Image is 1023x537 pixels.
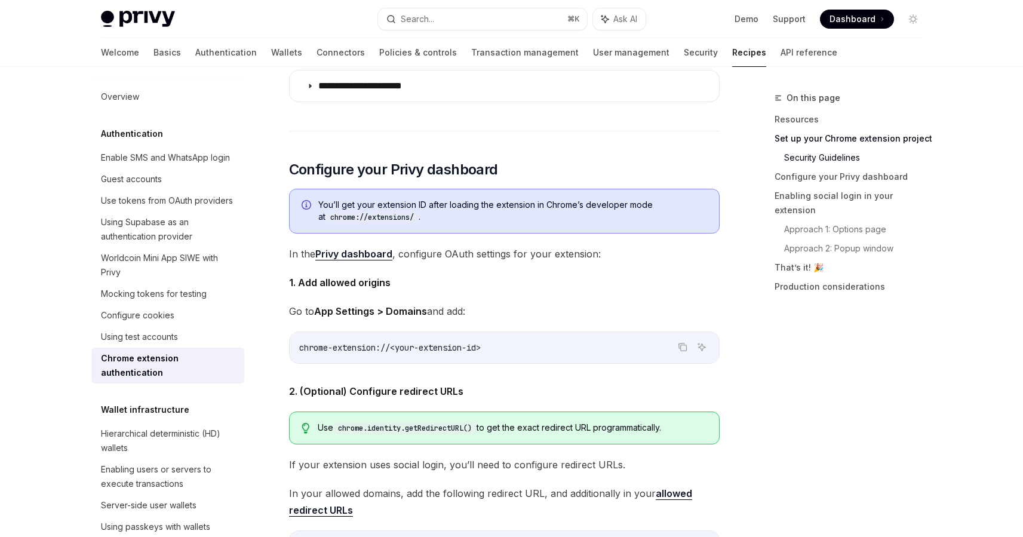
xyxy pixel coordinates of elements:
a: Hierarchical deterministic (HD) wallets [91,423,244,459]
a: That’s it! 🎉 [775,258,932,277]
strong: 1. Add allowed origins [289,277,391,289]
a: Server-side user wallets [91,495,244,516]
h5: Wallet infrastructure [101,403,189,417]
div: Using Supabase as an authentication provider [101,215,237,244]
a: Approach 2: Popup window [784,239,932,258]
button: Ask AI [593,8,646,30]
span: If your extension uses social login, you’ll need to configure redirect URLs. [289,456,720,473]
a: Worldcoin Mini App SIWE with Privy [91,247,244,283]
svg: Info [302,200,314,212]
div: Mocking tokens for testing [101,287,207,301]
a: Use tokens from OAuth providers [91,190,244,211]
a: Configure your Privy dashboard [775,167,932,186]
div: Using passkeys with wallets [101,520,210,534]
a: Using Supabase as an authentication provider [91,211,244,247]
div: Use tokens from OAuth providers [101,194,233,208]
a: Enabling social login in your extension [775,186,932,220]
div: Enable SMS and WhatsApp login [101,151,230,165]
span: ⌘ K [567,14,580,24]
a: Basics [153,38,181,67]
div: Server-side user wallets [101,498,196,513]
img: light logo [101,11,175,27]
a: User management [593,38,669,67]
a: Configure cookies [91,305,244,326]
span: Go to and add: [289,303,720,320]
code: chrome.identity.getRedirectURL() [333,422,477,434]
a: Demo [735,13,758,25]
a: Enabling users or servers to execute transactions [91,459,244,495]
button: Search...⌘K [378,8,587,30]
a: Chrome extension authentication [91,348,244,383]
svg: Tip [302,423,310,434]
a: Transaction management [471,38,579,67]
a: Mocking tokens for testing [91,283,244,305]
div: Chrome extension authentication [101,351,237,380]
a: Set up your Chrome extension project [775,129,932,148]
a: Dashboard [820,10,894,29]
a: Security Guidelines [784,148,932,167]
span: On this page [787,91,840,105]
a: API reference [781,38,837,67]
a: Wallets [271,38,302,67]
a: Resources [775,110,932,129]
button: Ask AI [694,339,709,355]
button: Copy the contents from the code block [675,339,690,355]
div: Search... [401,12,434,26]
a: Welcome [101,38,139,67]
strong: 2. (Optional) Configure redirect URLs [289,385,463,397]
div: Enabling users or servers to execute transactions [101,462,237,491]
div: Configure cookies [101,308,174,323]
h5: Authentication [101,127,163,141]
a: Production considerations [775,277,932,296]
span: Ask AI [613,13,637,25]
a: Security [684,38,718,67]
button: Toggle dark mode [904,10,923,29]
a: Connectors [317,38,365,67]
strong: App Settings > Domains [314,305,427,317]
a: Privy dashboard [315,248,392,260]
a: Authentication [195,38,257,67]
div: Overview [101,90,139,104]
a: Enable SMS and WhatsApp login [91,147,244,168]
code: chrome://extensions/ [325,211,419,223]
a: Recipes [732,38,766,67]
a: Support [773,13,806,25]
a: Policies & controls [379,38,457,67]
span: In your allowed domains, add the following redirect URL, and additionally in your [289,485,720,518]
span: You’ll get your extension ID after loading the extension in Chrome’s developer mode at . [318,199,707,223]
a: Overview [91,86,244,108]
span: In the , configure OAuth settings for your extension: [289,246,720,262]
span: chrome-extension://<your-extension-id> [299,342,481,353]
div: Hierarchical deterministic (HD) wallets [101,426,237,455]
a: Guest accounts [91,168,244,190]
div: Guest accounts [101,172,162,186]
div: Using test accounts [101,330,178,344]
a: Using test accounts [91,326,244,348]
span: Configure your Privy dashboard [289,160,498,179]
div: Worldcoin Mini App SIWE with Privy [101,251,237,280]
div: Use to get the exact redirect URL programmatically. [318,422,706,434]
span: Dashboard [830,13,875,25]
a: Approach 1: Options page [784,220,932,239]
